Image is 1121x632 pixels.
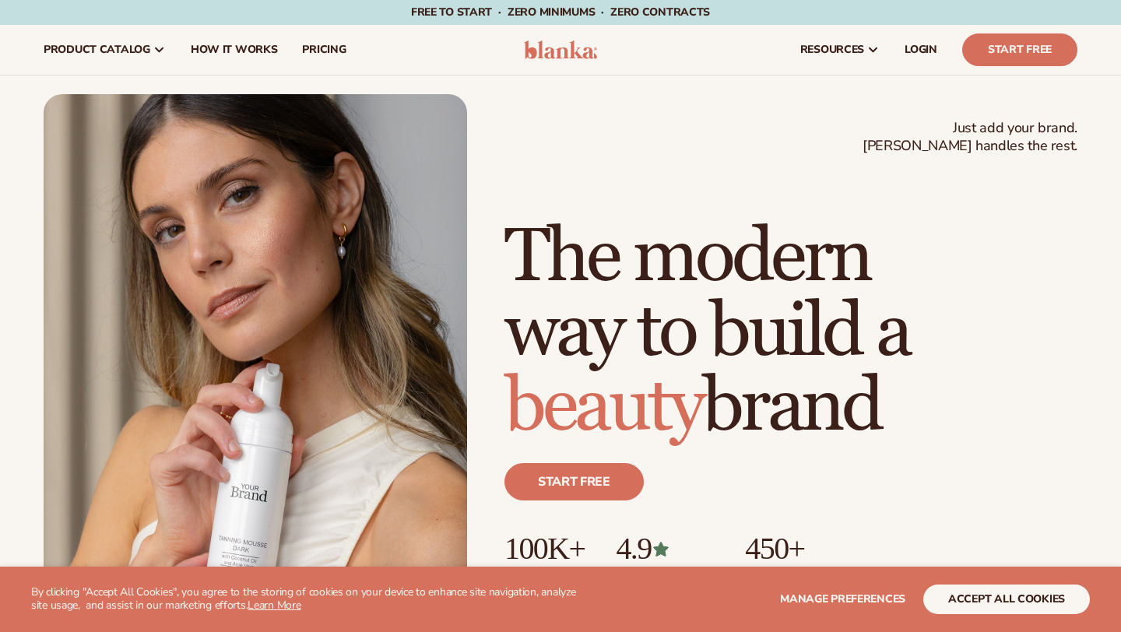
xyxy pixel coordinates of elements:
[290,25,358,75] a: pricing
[905,44,937,56] span: LOGIN
[892,25,950,75] a: LOGIN
[31,25,178,75] a: product catalog
[504,220,1077,444] h1: The modern way to build a brand
[745,532,863,566] p: 450+
[302,44,346,56] span: pricing
[31,586,585,613] p: By clicking "Accept All Cookies", you agree to the storing of cookies on your device to enhance s...
[504,361,702,452] span: beauty
[504,532,585,566] p: 100K+
[44,44,150,56] span: product catalog
[248,598,300,613] a: Learn More
[800,44,864,56] span: resources
[863,119,1077,156] span: Just add your brand. [PERSON_NAME] handles the rest.
[616,532,714,566] p: 4.9
[780,585,905,614] button: Manage preferences
[411,5,710,19] span: Free to start · ZERO minimums · ZERO contracts
[923,585,1090,614] button: accept all cookies
[504,463,644,500] a: Start free
[524,40,598,59] img: logo
[780,592,905,606] span: Manage preferences
[191,44,278,56] span: How It Works
[788,25,892,75] a: resources
[962,33,1077,66] a: Start Free
[44,94,467,628] img: Female holding tanning mousse.
[178,25,290,75] a: How It Works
